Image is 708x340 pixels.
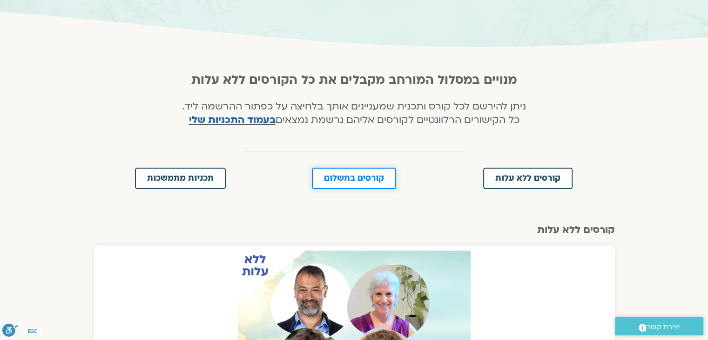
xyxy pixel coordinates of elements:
[615,317,703,335] a: יצירת קשר
[312,168,396,189] a: קורסים בתשלום
[495,174,560,183] span: קורסים ללא עלות
[147,174,214,183] span: תכניות מתמשכות
[94,224,615,236] h2: קורסים ללא עלות
[135,168,226,189] a: תכניות מתמשכות
[178,100,530,127] h4: ניתן להירשם לכל קורס ותכנית שמעניינים אותך בלחיצה על כפתור ההרשמה ליד. כל הקישורים הרלוונטיים לקו...
[324,174,384,183] span: קורסים בתשלום
[483,168,573,189] a: קורסים ללא עלות
[647,321,680,333] span: יצירת קשר
[178,73,530,87] h2: מנויים במסלול המורחב מקבלים את כל הקורסים ללא עלות
[189,113,276,127] a: בעמוד התכניות שלי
